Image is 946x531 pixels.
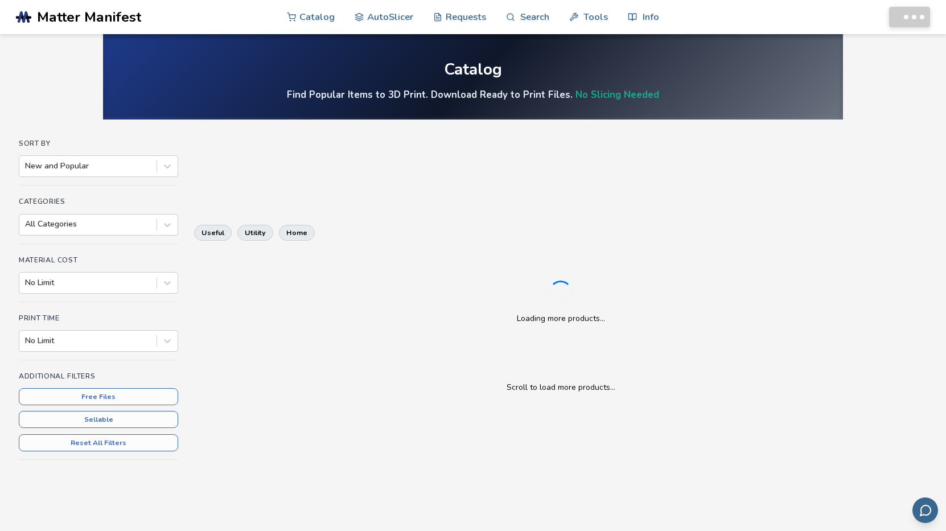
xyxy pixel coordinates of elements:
h4: Categories [19,197,178,205]
button: utility [237,225,273,241]
input: No Limit [25,278,27,287]
button: Free Files [19,388,178,405]
span: Matter Manifest [37,9,141,25]
h4: Find Popular Items to 3D Print. Download Ready to Print Files. [287,88,659,101]
button: useful [194,225,232,241]
a: No Slicing Needed [575,88,659,101]
h4: Sort By [19,139,178,147]
h4: Material Cost [19,256,178,264]
p: Scroll to load more products... [205,381,916,393]
p: Loading more products... [517,312,605,324]
div: Catalog [444,61,502,79]
button: Sellable [19,411,178,428]
input: All Categories [25,220,27,229]
button: Send feedback via email [912,497,938,523]
button: Reset All Filters [19,434,178,451]
input: No Limit [25,336,27,345]
input: New and Popular [25,162,27,171]
button: home [279,225,315,241]
h4: Additional Filters [19,372,178,380]
h4: Print Time [19,314,178,322]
